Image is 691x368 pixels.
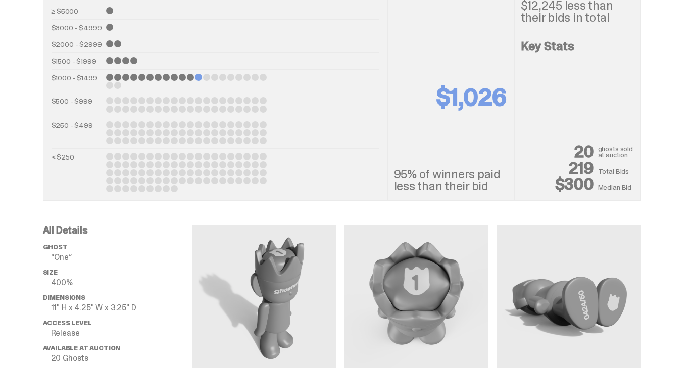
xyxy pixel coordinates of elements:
[43,293,85,302] span: Dimensions
[521,160,598,176] p: 219
[52,121,102,144] p: $250 - $499
[51,354,192,362] p: 20 Ghosts
[43,344,121,352] span: Available at Auction
[52,7,102,15] p: ≥ $5000
[52,74,102,89] p: $1000 - $1499
[43,225,192,235] p: All Details
[52,24,102,32] p: $3000 - $4999
[598,182,634,192] p: Median Bid
[51,253,192,261] p: “One”
[51,279,192,287] p: 400%
[521,144,598,160] p: 20
[52,57,102,65] p: $1500 - $1999
[521,40,634,52] h4: Key Stats
[52,97,102,113] p: $500 - $999
[43,268,58,277] span: Size
[51,329,192,337] p: Release
[51,304,192,312] p: 11" H x 4.25" W x 3.25" D
[598,146,634,160] p: ghosts sold at auction
[52,153,102,192] p: < $250
[598,166,634,176] p: Total Bids
[521,176,598,192] p: $300
[43,319,92,327] span: Access Level
[394,168,508,192] p: 95% of winners paid less than their bid
[52,40,102,48] p: $2000 - $2999
[43,243,68,251] span: ghost
[436,85,506,110] p: $1,026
